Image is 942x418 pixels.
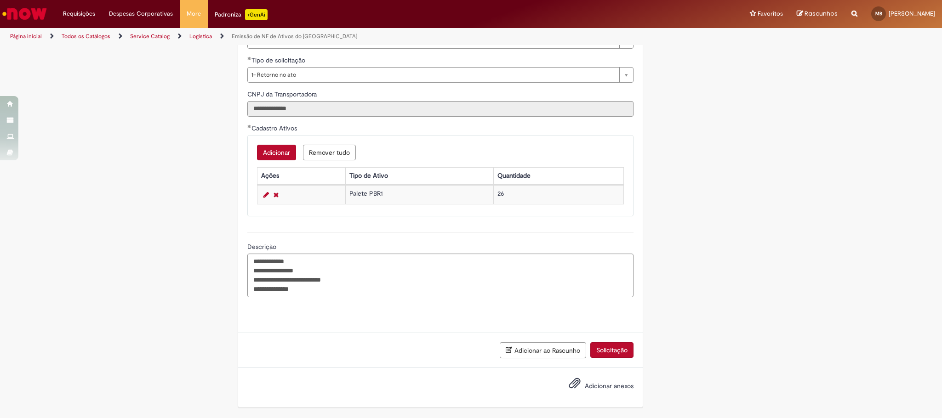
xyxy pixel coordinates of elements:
[566,375,583,396] button: Adicionar anexos
[130,33,170,40] a: Service Catalog
[257,145,296,160] button: Add a row for Cadastro Ativos
[257,167,345,184] th: Ações
[247,56,251,60] span: Obrigatório Preenchido
[345,185,493,204] td: Palete PBR1
[247,254,634,297] textarea: Descrição
[758,9,783,18] span: Favoritos
[251,68,615,82] span: 1- Retorno no ato
[493,167,624,184] th: Quantidade
[62,33,110,40] a: Todos os Catálogos
[189,33,212,40] a: Logistica
[247,243,278,251] span: Descrição
[187,9,201,18] span: More
[303,145,356,160] button: Remove all rows for Cadastro Ativos
[247,124,251,128] span: Obrigatório Preenchido
[797,10,838,18] a: Rascunhos
[215,9,268,20] div: Padroniza
[245,9,268,20] p: +GenAi
[63,9,95,18] span: Requisições
[247,90,319,98] span: Somente leitura - CNPJ da Transportadora
[261,189,271,200] a: Editar Linha 1
[7,28,621,45] ul: Trilhas de página
[251,124,299,132] span: Cadastro Ativos
[271,189,281,200] a: Remover linha 1
[889,10,935,17] span: [PERSON_NAME]
[345,167,493,184] th: Tipo de Ativo
[805,9,838,18] span: Rascunhos
[585,382,634,390] span: Adicionar anexos
[10,33,42,40] a: Página inicial
[251,56,307,64] span: Tipo de solicitação
[590,342,634,358] button: Solicitação
[1,5,48,23] img: ServiceNow
[500,342,586,358] button: Adicionar ao Rascunho
[109,9,173,18] span: Despesas Corporativas
[493,185,624,204] td: 26
[875,11,882,17] span: MB
[232,33,357,40] a: Emissão de NF de Ativos do [GEOGRAPHIC_DATA]
[247,101,634,117] input: CNPJ da Transportadora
